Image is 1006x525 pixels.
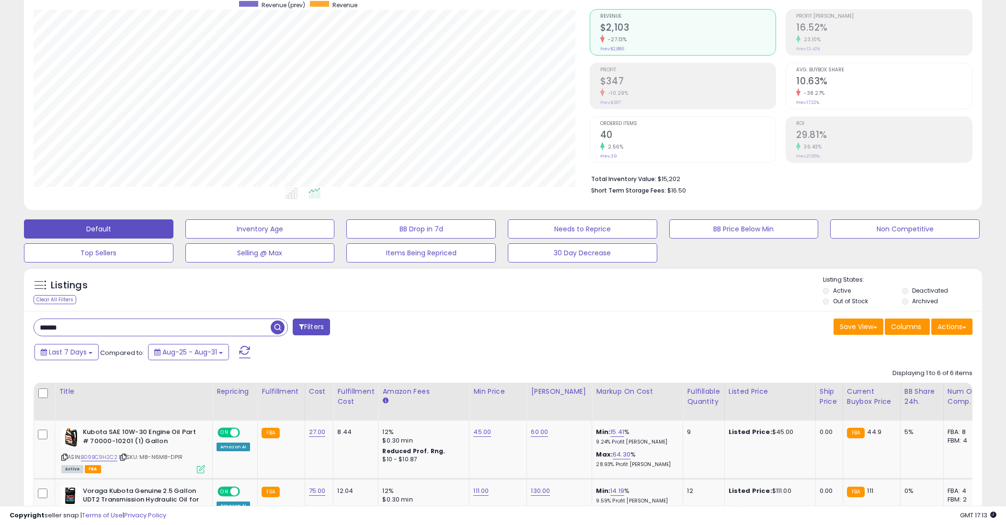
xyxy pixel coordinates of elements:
div: Fulfillment [262,387,300,397]
span: FBA [85,465,101,473]
div: 12% [382,487,462,495]
b: Voraga Kubota Genuine 2.5 Gallon UDT2 Transmission Hydraulic Oil for Heavy Machinery Lubrication,... [83,487,199,525]
div: Listed Price [729,387,812,397]
small: -27.13% [605,36,627,43]
button: Actions [931,319,972,335]
button: Save View [834,319,883,335]
small: Prev: 17.22% [796,100,819,105]
b: Kubota SAE 10W-30 Engine Oil Part # 70000-10201 (1) Gallon [83,428,199,448]
div: Current Buybox Price [847,387,896,407]
a: 75.00 [309,486,326,496]
a: 27.00 [309,427,326,437]
div: 0% [904,487,936,495]
a: 130.00 [531,486,550,496]
div: 9 [687,428,717,436]
div: ASIN: [61,428,205,472]
h2: $2,103 [600,22,776,35]
a: 64.30 [613,450,630,459]
button: Non Competitive [830,219,980,239]
label: Out of Stock [833,297,868,305]
span: All listings currently available for purchase on Amazon [61,465,83,473]
th: The percentage added to the cost of goods (COGS) that forms the calculator for Min & Max prices. [592,383,683,421]
small: FBA [847,428,865,438]
div: 12.04 [337,487,371,495]
div: Num of Comp. [948,387,983,407]
div: FBA: 8 [948,428,979,436]
b: Listed Price: [729,486,772,495]
div: 0.00 [820,428,835,436]
span: $16.50 [667,186,686,195]
div: $0.30 min [382,436,462,445]
small: FBA [262,487,279,497]
a: 60.00 [531,427,548,437]
div: % [596,487,675,504]
button: Last 7 Days [34,344,99,360]
button: Inventory Age [185,219,335,239]
button: Default [24,219,173,239]
div: $111.00 [729,487,808,495]
b: Short Term Storage Fees: [591,186,666,194]
h2: 29.81% [796,129,972,142]
h5: Listings [51,279,88,292]
p: Listing States: [823,275,983,285]
span: 44.9 [867,427,881,436]
span: | SKU: M8-N6M8-DPIR [119,453,183,461]
small: FBA [262,428,279,438]
span: 2025-09-8 17:13 GMT [960,511,996,520]
button: Aug-25 - Aug-31 [148,344,229,360]
label: Active [833,286,851,295]
img: 41tHfAub6xL._SL40_.jpg [61,428,80,447]
label: Deactivated [912,286,948,295]
a: Terms of Use [82,511,123,520]
small: -38.27% [800,90,825,97]
b: Listed Price: [729,427,772,436]
small: -10.29% [605,90,629,97]
div: 12% [382,428,462,436]
div: % [596,450,675,468]
div: Min Price [473,387,523,397]
span: Compared to: [100,348,144,357]
div: % [596,428,675,445]
a: 14.19 [610,486,624,496]
b: Max: [596,450,613,459]
span: OFF [239,487,254,495]
small: 2.56% [605,143,624,150]
span: Revenue [332,1,357,9]
a: Privacy Policy [124,511,166,520]
div: Displaying 1 to 6 of 6 items [892,369,972,378]
small: 23.10% [800,36,821,43]
small: Prev: $2,886 [600,46,624,52]
div: Amazon AI [217,443,250,451]
small: Prev: 13.42% [796,46,820,52]
small: Prev: 21.85% [796,153,820,159]
small: Prev: 39 [600,153,617,159]
button: Columns [885,319,930,335]
div: 12 [687,487,717,495]
button: BB Price Below Min [669,219,819,239]
a: B09BC9H2C2 [81,453,117,461]
span: ON [218,487,230,495]
small: Prev: $387 [600,100,621,105]
span: Revenue [600,14,776,19]
span: Aug-25 - Aug-31 [162,347,217,357]
button: Top Sellers [24,243,173,262]
button: Items Being Repriced [346,243,496,262]
button: Needs to Reprice [508,219,657,239]
span: 111 [867,486,873,495]
button: BB Drop in 7d [346,219,496,239]
p: 28.93% Profit [PERSON_NAME] [596,461,675,468]
h2: 10.63% [796,76,972,89]
div: $0.30 min [382,495,462,504]
div: $10 - $10.87 [382,456,462,464]
div: Fulfillable Quantity [687,387,720,407]
div: FBM: 2 [948,495,979,504]
div: Ship Price [820,387,839,407]
p: 9.24% Profit [PERSON_NAME] [596,439,675,445]
h2: 40 [600,129,776,142]
span: Avg. Buybox Share [796,68,972,73]
div: Clear All Filters [34,295,76,304]
label: Archived [912,297,938,305]
div: BB Share 24h. [904,387,939,407]
div: Cost [309,387,330,397]
a: 15.41 [610,427,624,437]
